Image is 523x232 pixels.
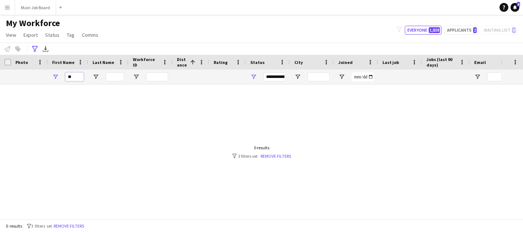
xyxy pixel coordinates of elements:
button: Open Filter Menu [52,74,59,80]
span: First Name [52,60,75,65]
a: 6 [511,3,519,12]
input: Last Name Filter Input [106,72,124,81]
div: 0 results [232,145,291,150]
input: Joined Filter Input [352,72,374,81]
span: My Workforce [6,18,60,29]
span: Photo [15,60,28,65]
span: Comms [82,32,98,38]
input: City Filter Input [308,72,330,81]
button: Open Filter Menu [294,74,301,80]
span: Joined [338,60,353,65]
button: Everyone1,838 [405,26,442,35]
a: Comms [79,30,101,40]
span: 2 [473,27,477,33]
span: Jobs (last 90 days) [426,57,457,68]
span: 3 filters set [31,223,52,229]
span: Distance [177,57,187,68]
input: First Name Filter Input [65,72,84,81]
span: 6 [517,2,520,7]
span: Status [250,60,265,65]
span: Email [474,60,486,65]
input: Workforce ID Filter Input [146,72,168,81]
button: Main Job Board [15,0,56,15]
button: Open Filter Menu [474,74,481,80]
span: Tag [67,32,75,38]
a: Export [21,30,41,40]
span: Status [45,32,59,38]
button: Open Filter Menu [133,74,139,80]
button: Open Filter Menu [92,74,99,80]
a: Status [42,30,62,40]
span: Rating [214,60,228,65]
div: 3 filters set [232,153,291,159]
span: View [6,32,16,38]
button: Applicants2 [444,26,478,35]
button: Open Filter Menu [250,74,257,80]
app-action-btn: Advanced filters [30,44,39,53]
span: 1,838 [429,27,440,33]
button: Remove filters [52,222,86,230]
button: Open Filter Menu [338,74,345,80]
span: Workforce ID [133,57,159,68]
app-action-btn: Export XLSX [41,44,50,53]
span: Last job [382,60,399,65]
a: Remove filters [261,153,291,159]
span: Export [23,32,38,38]
input: Column with Header Selection [4,59,11,65]
a: Tag [64,30,77,40]
span: City [294,60,303,65]
span: Last Name [92,60,114,65]
a: View [3,30,19,40]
